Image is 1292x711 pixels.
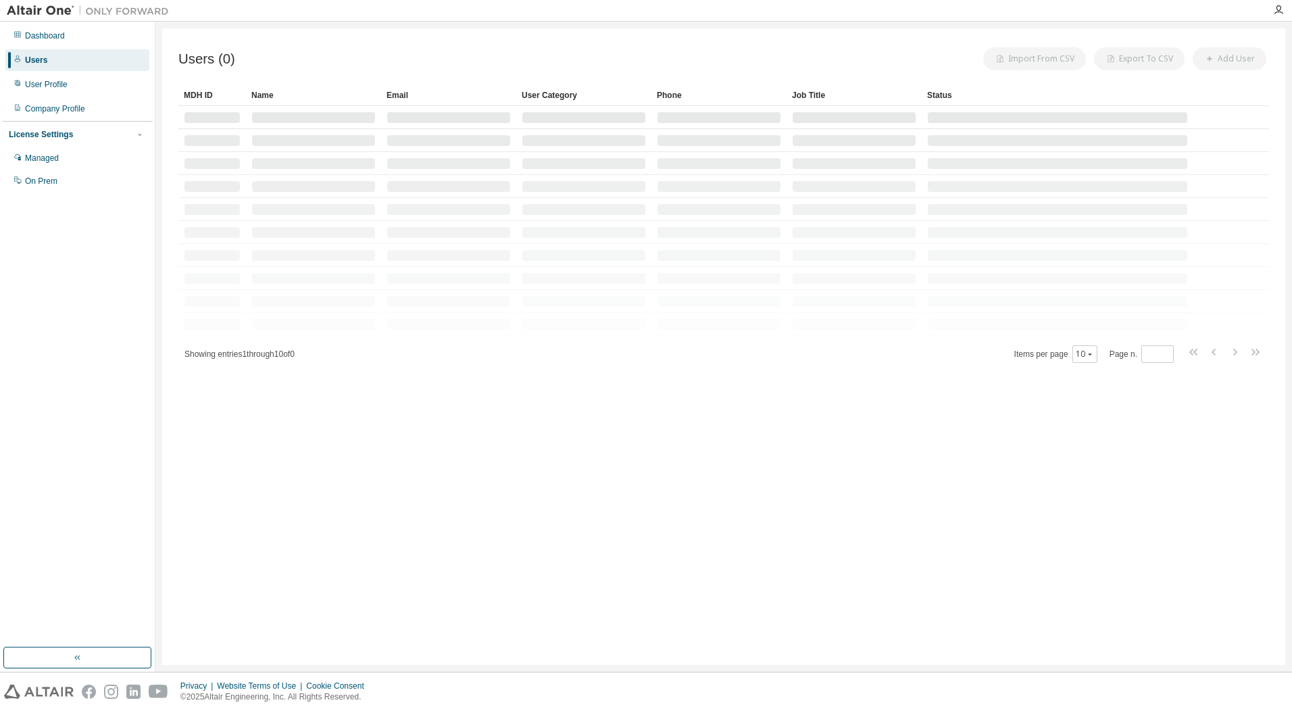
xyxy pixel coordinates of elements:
div: MDH ID [184,84,241,106]
div: Cookie Consent [306,681,372,691]
div: Email [387,84,511,106]
div: User Profile [25,79,68,90]
div: Status [927,84,1188,106]
img: linkedin.svg [126,685,141,699]
div: Users [25,55,47,66]
img: instagram.svg [104,685,118,699]
div: Website Terms of Use [217,681,306,691]
div: Dashboard [25,30,65,41]
span: Showing entries 1 through 10 of 0 [184,349,295,359]
div: Job Title [792,84,916,106]
span: Users (0) [178,51,235,67]
div: Company Profile [25,103,85,114]
div: Name [251,84,376,106]
button: Import From CSV [983,47,1086,70]
div: Managed [25,153,59,164]
p: © 2025 Altair Engineering, Inc. All Rights Reserved. [180,691,372,703]
div: License Settings [9,129,73,140]
img: Altair One [7,4,176,18]
div: User Category [522,84,646,106]
div: Privacy [180,681,217,691]
div: Phone [657,84,781,106]
span: Items per page [1014,345,1097,363]
button: 10 [1076,349,1094,360]
div: On Prem [25,176,57,187]
button: Add User [1193,47,1266,70]
img: facebook.svg [82,685,96,699]
img: altair_logo.svg [4,685,74,699]
button: Export To CSV [1094,47,1185,70]
span: Page n. [1110,345,1174,363]
img: youtube.svg [149,685,168,699]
